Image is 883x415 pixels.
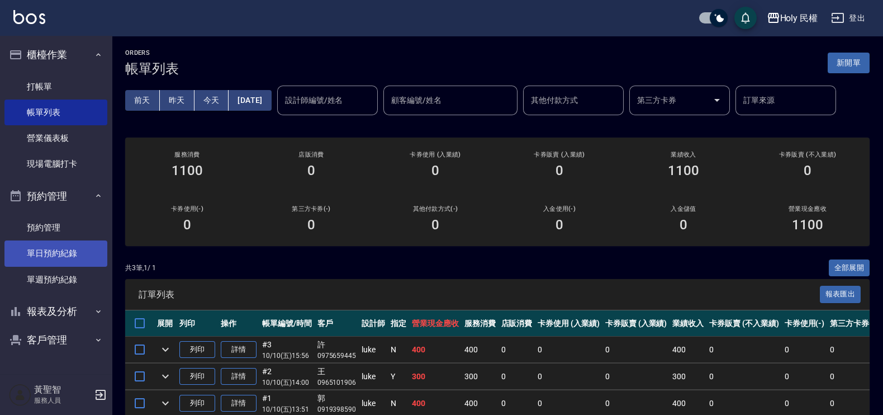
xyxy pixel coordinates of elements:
[263,205,360,213] h2: 第三方卡券(-)
[125,263,156,273] p: 共 3 筆, 1 / 1
[762,7,823,30] button: Holy 民權
[409,337,462,363] td: 400
[4,297,107,326] button: 報表及分析
[535,310,602,337] th: 卡券使用 (入業績)
[259,337,315,363] td: #3
[602,364,670,390] td: 0
[229,90,271,111] button: [DATE]
[359,337,388,363] td: luke
[827,8,870,29] button: 登出
[157,341,174,358] button: expand row
[317,366,357,378] div: 王
[759,151,856,158] h2: 卡券販賣 (不入業績)
[511,205,608,213] h2: 入金使用(-)
[670,310,706,337] th: 業績收入
[462,337,499,363] td: 400
[782,310,828,337] th: 卡券使用(-)
[535,364,602,390] td: 0
[602,310,670,337] th: 卡券販賣 (入業績)
[602,337,670,363] td: 0
[262,351,312,361] p: 10/10 (五) 15:56
[635,205,732,213] h2: 入金儲值
[828,53,870,73] button: 新開單
[462,310,499,337] th: 服務消費
[706,337,781,363] td: 0
[820,289,861,299] a: 報表匯出
[177,310,218,337] th: 列印
[782,337,828,363] td: 0
[804,163,811,178] h3: 0
[172,163,203,178] h3: 1100
[13,10,45,24] img: Logo
[388,337,409,363] td: N
[194,90,229,111] button: 今天
[218,310,259,337] th: 操作
[317,393,357,404] div: 郭
[499,310,535,337] th: 店販消費
[317,339,357,351] div: 許
[179,341,215,359] button: 列印
[556,163,563,178] h3: 0
[34,384,91,395] h5: 黃聖智
[221,368,257,385] a: 詳情
[820,286,861,303] button: 報表匯出
[315,310,359,337] th: 客戶
[4,151,107,177] a: 現場電腦打卡
[139,205,236,213] h2: 卡券使用(-)
[259,364,315,390] td: #2
[125,49,179,56] h2: ORDERS
[4,215,107,240] a: 預約管理
[317,351,357,361] p: 0975659445
[388,310,409,337] th: 指定
[827,310,881,337] th: 第三方卡券(-)
[829,260,870,277] button: 全部展開
[535,337,602,363] td: 0
[556,217,563,233] h3: 0
[259,310,315,337] th: 帳單編號/時間
[179,395,215,412] button: 列印
[125,61,179,77] h3: 帳單列表
[409,364,462,390] td: 300
[387,205,484,213] h2: 其他付款方式(-)
[307,163,315,178] h3: 0
[4,267,107,293] a: 單週預約紀錄
[431,217,439,233] h3: 0
[4,74,107,100] a: 打帳單
[4,326,107,355] button: 客戶管理
[183,217,191,233] h3: 0
[179,368,215,385] button: 列印
[387,151,484,158] h2: 卡券使用 (入業績)
[4,240,107,266] a: 單日預約紀錄
[307,217,315,233] h3: 0
[359,310,388,337] th: 設計師
[160,90,194,111] button: 昨天
[680,217,687,233] h3: 0
[9,384,31,406] img: Person
[139,151,236,158] h3: 服務消費
[780,11,818,25] div: Holy 民權
[125,90,160,111] button: 前天
[262,378,312,388] p: 10/10 (五) 14:00
[154,310,177,337] th: 展開
[409,310,462,337] th: 營業現金應收
[668,163,699,178] h3: 1100
[221,341,257,359] a: 詳情
[263,151,360,158] h2: 店販消費
[670,364,706,390] td: 300
[157,395,174,412] button: expand row
[734,7,757,29] button: save
[670,337,706,363] td: 400
[317,378,357,388] p: 0965101906
[708,91,726,109] button: Open
[827,364,881,390] td: 0
[792,217,823,233] h3: 1100
[139,289,820,300] span: 訂單列表
[4,182,107,211] button: 預約管理
[499,337,535,363] td: 0
[706,310,781,337] th: 卡券販賣 (不入業績)
[828,57,870,68] a: 新開單
[157,368,174,385] button: expand row
[827,337,881,363] td: 0
[221,395,257,412] a: 詳情
[4,125,107,151] a: 營業儀表板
